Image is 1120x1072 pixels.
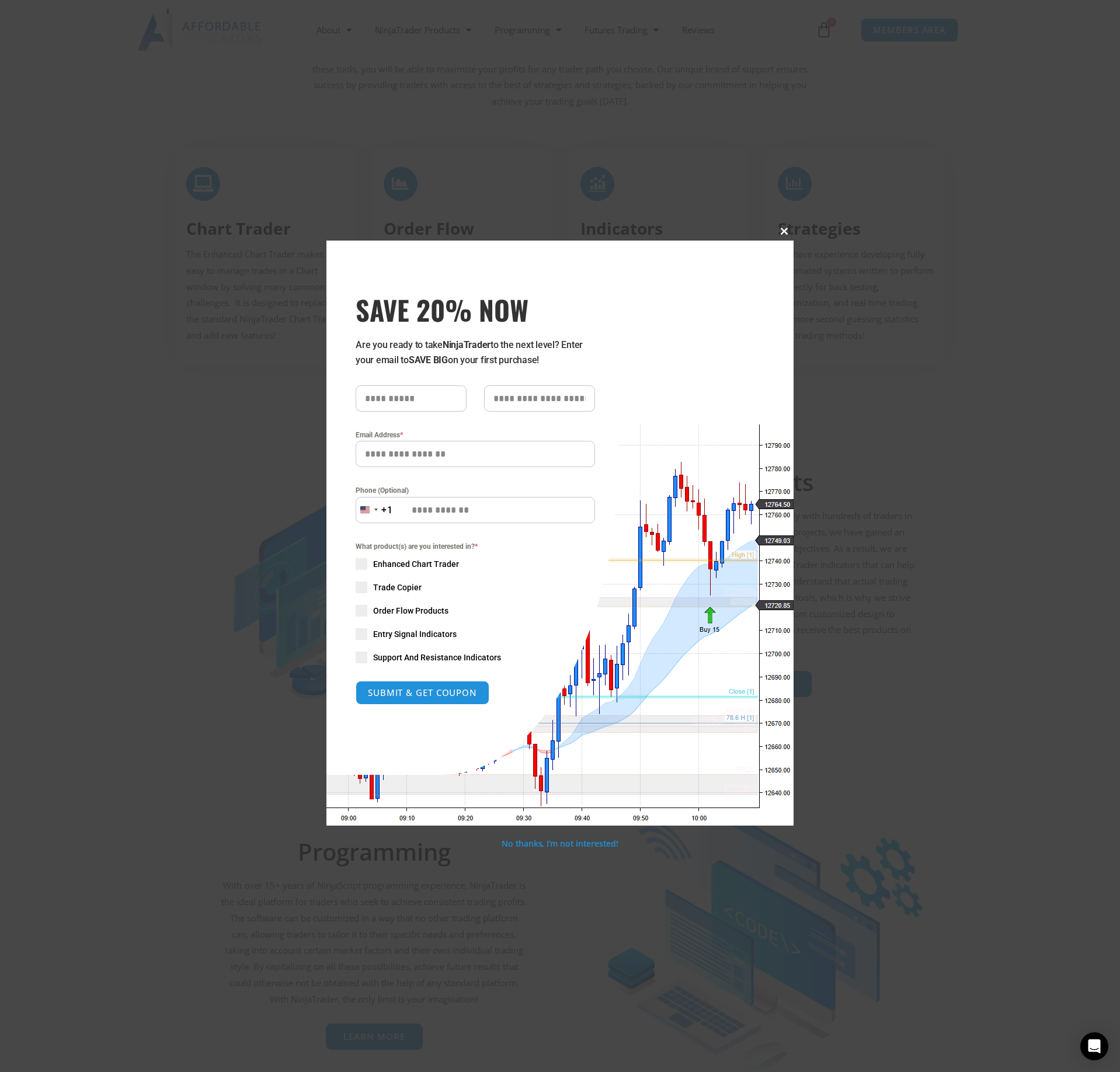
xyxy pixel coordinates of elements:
p: Are you ready to take to the next level? Enter your email to on your first purchase! [356,337,595,368]
strong: NinjaTrader [443,339,491,350]
span: SAVE 20% NOW [356,293,595,326]
button: Selected country [356,497,393,523]
div: Open Intercom Messenger [1080,1032,1108,1060]
span: Support And Resistance Indicators [373,652,501,663]
label: Support And Resistance Indicators [356,652,595,663]
span: Enhanced Chart Trader [373,558,459,570]
span: Entry Signal Indicators [373,628,457,640]
strong: SAVE BIG [409,354,448,366]
label: Phone (Optional) [356,485,595,496]
button: SUBMIT & GET COUPON [356,681,489,705]
span: Trade Copier [373,582,422,593]
div: +1 [381,503,393,518]
label: Email Address [356,429,595,441]
span: What product(s) are you interested in? [356,541,595,552]
label: Entry Signal Indicators [356,628,595,640]
label: Trade Copier [356,582,595,593]
span: Order Flow Products [373,605,448,617]
label: Enhanced Chart Trader [356,558,595,570]
a: No thanks, I’m not interested! [502,838,618,849]
label: Order Flow Products [356,605,595,617]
